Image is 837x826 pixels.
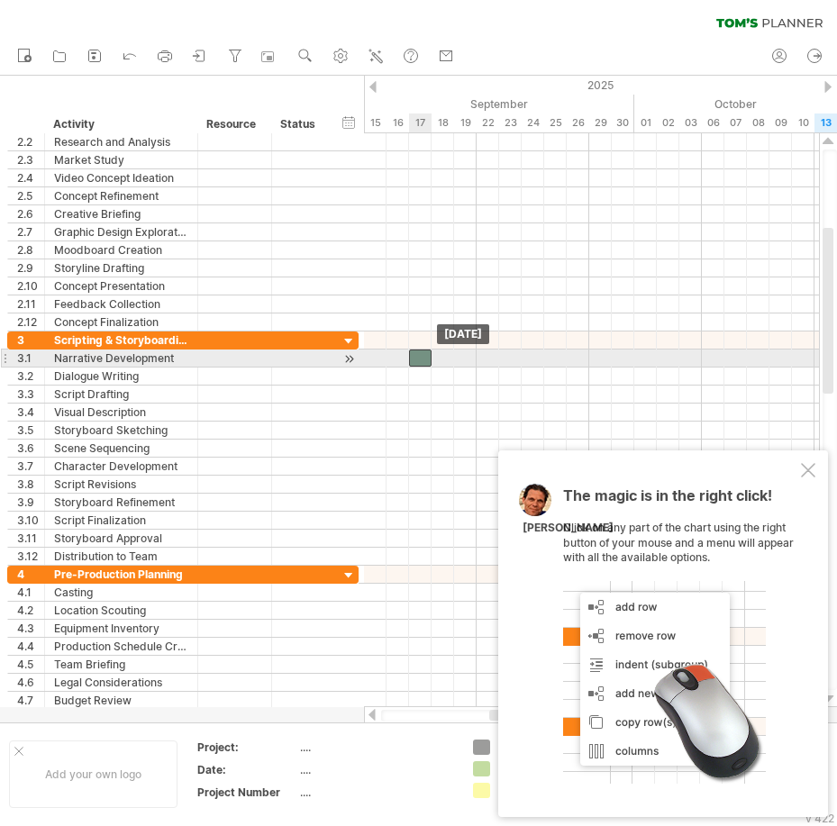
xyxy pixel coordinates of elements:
div: Scene Sequencing [54,440,188,457]
div: Tuesday, 7 October 2025 [724,113,747,132]
div: Research and Analysis [54,133,188,150]
div: Activity [53,115,187,133]
div: 3.2 [17,368,44,385]
div: 2.6 [17,205,44,222]
div: scroll to activity [341,349,358,368]
div: 2.10 [17,277,44,295]
div: 3.3 [17,386,44,403]
div: Feedback Collection [54,295,188,313]
div: 3.9 [17,494,44,511]
div: Tuesday, 30 September 2025 [612,113,634,132]
div: Distribution to Team [54,548,188,565]
div: Tuesday, 23 September 2025 [499,113,522,132]
div: Video Concept Ideation [54,169,188,186]
div: Thursday, 25 September 2025 [544,113,567,132]
div: September 2025 [139,95,634,113]
div: .... [300,762,451,777]
div: Wednesday, 17 September 2025 [409,113,432,132]
div: Concept Finalization [54,313,188,331]
div: Monday, 15 September 2025 [364,113,387,132]
div: .... [300,740,451,755]
div: 4.2 [17,602,44,619]
div: Monday, 29 September 2025 [589,113,612,132]
div: 3.10 [17,512,44,529]
div: [DATE] [437,324,489,344]
div: 3.6 [17,440,44,457]
div: 4.5 [17,656,44,673]
div: [PERSON_NAME] [523,521,614,536]
div: Resource [206,115,261,133]
div: Thursday, 2 October 2025 [657,113,679,132]
div: Friday, 3 October 2025 [679,113,702,132]
div: 3.12 [17,548,44,565]
div: Project Number [197,785,296,800]
div: Click on any part of the chart using the right button of your mouse and a menu will appear with a... [563,488,797,784]
div: 3 [17,331,44,349]
div: 2.2 [17,133,44,150]
div: Friday, 19 September 2025 [454,113,477,132]
div: Concept Refinement [54,187,188,204]
div: 2.5 [17,187,44,204]
div: Team Briefing [54,656,188,673]
div: Tuesday, 16 September 2025 [387,113,409,132]
div: 3.4 [17,404,44,421]
div: 4.7 [17,692,44,709]
div: Thursday, 9 October 2025 [769,113,792,132]
div: Narrative Development [54,349,188,367]
div: 3.5 [17,422,44,439]
div: Wednesday, 24 September 2025 [522,113,544,132]
div: Market Study [54,151,188,168]
div: Status [280,115,320,133]
div: Dialogue Writing [54,368,188,385]
div: Script Revisions [54,476,188,493]
div: 3.11 [17,530,44,547]
div: 2.8 [17,241,44,259]
div: 4.4 [17,638,44,655]
div: Add your own logo [9,740,177,808]
div: 4.3 [17,620,44,637]
div: Casting [54,584,188,601]
div: Graphic Design Exploration [54,223,188,241]
div: Friday, 26 September 2025 [567,113,589,132]
div: Pre-Production Planning [54,566,188,583]
div: Concept Presentation [54,277,188,295]
div: 2.3 [17,151,44,168]
div: 2.7 [17,223,44,241]
div: 2.9 [17,259,44,277]
div: v 422 [805,812,834,825]
div: 3.7 [17,458,44,475]
div: Character Development [54,458,188,475]
div: Location Scouting [54,602,188,619]
div: Script Drafting [54,386,188,403]
div: Script Finalization [54,512,188,529]
div: Visual Description [54,404,188,421]
div: Legal Considerations [54,674,188,691]
div: Storyline Drafting [54,259,188,277]
div: Moodboard Creation [54,241,188,259]
div: Project: [197,740,296,755]
div: Date: [197,762,296,777]
div: 2.11 [17,295,44,313]
div: 3.8 [17,476,44,493]
div: Creative Briefing [54,205,188,222]
div: 3.1 [17,349,44,367]
div: Friday, 10 October 2025 [792,113,814,132]
div: Monday, 22 September 2025 [477,113,499,132]
div: Storyboard Refinement [54,494,188,511]
span: The magic is in the right click! [563,486,772,513]
div: Wednesday, 1 October 2025 [634,113,657,132]
div: Monday, 6 October 2025 [702,113,724,132]
div: Monday, 13 October 2025 [814,113,837,132]
div: Equipment Inventory [54,620,188,637]
div: 4.1 [17,584,44,601]
div: Storyboard Sketching [54,422,188,439]
div: 2.4 [17,169,44,186]
div: .... [300,785,451,800]
div: 4 [17,566,44,583]
div: Wednesday, 8 October 2025 [747,113,769,132]
div: Scripting & Storyboarding [54,331,188,349]
div: Budget Review [54,692,188,709]
div: 4.6 [17,674,44,691]
div: Storyboard Approval [54,530,188,547]
div: Thursday, 18 September 2025 [432,113,454,132]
